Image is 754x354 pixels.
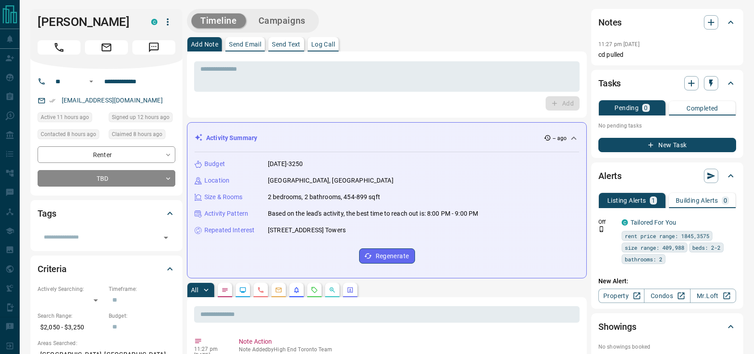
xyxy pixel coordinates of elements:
p: Listing Alerts [607,197,646,204]
svg: Push Notification Only [598,226,605,232]
span: Email [85,40,128,55]
p: 2 bedrooms, 2 bathrooms, 454-899 sqft [268,192,380,202]
div: Mon Aug 18 2025 [38,129,104,142]
p: Send Email [229,41,261,47]
svg: Agent Actions [347,286,354,294]
p: [STREET_ADDRESS] Towers [268,226,346,235]
p: 11:27 pm [DATE] [598,41,640,47]
h2: Notes [598,15,622,30]
p: 0 [724,197,727,204]
div: Criteria [38,258,175,280]
h2: Tags [38,206,56,221]
p: New Alert: [598,277,736,286]
svg: Email Verified [49,98,55,104]
p: Based on the lead's activity, the best time to reach out is: 8:00 PM - 9:00 PM [268,209,478,218]
a: Condos [644,289,690,303]
p: Note Added by High End Toronto Team [239,346,576,353]
div: Tags [38,203,175,224]
p: Completed [686,105,718,111]
span: Message [132,40,175,55]
span: beds: 2-2 [692,243,720,252]
p: Building Alerts [676,197,718,204]
div: Mon Aug 18 2025 [38,112,104,125]
p: [DATE]-3250 [268,159,303,169]
div: Mon Aug 18 2025 [109,129,175,142]
p: All [191,287,198,293]
span: Contacted 8 hours ago [41,130,96,139]
p: 0 [644,105,648,111]
h1: [PERSON_NAME] [38,15,138,29]
a: Mr.Loft [690,289,736,303]
div: Mon Aug 18 2025 [109,112,175,125]
div: Tasks [598,73,736,94]
div: Showings [598,316,736,337]
p: Note Action [239,337,576,346]
p: Activity Summary [206,133,257,143]
p: Location [204,176,229,185]
div: Notes [598,12,736,33]
h2: Tasks [598,76,621,90]
svg: Opportunities [329,286,336,294]
p: [GEOGRAPHIC_DATA], [GEOGRAPHIC_DATA] [268,176,394,185]
button: Campaigns [250,13,314,28]
span: rent price range: 1845,3575 [625,231,709,240]
a: [EMAIL_ADDRESS][DOMAIN_NAME] [62,97,163,104]
svg: Emails [275,286,282,294]
span: Claimed 8 hours ago [112,130,162,139]
button: Open [86,76,97,87]
p: Activity Pattern [204,209,248,218]
p: Size & Rooms [204,192,243,202]
p: cd pulled [598,50,736,60]
p: 1 [652,197,655,204]
a: Tailored For You [631,219,676,226]
svg: Notes [221,286,229,294]
p: Off [598,218,616,226]
div: Renter [38,146,175,163]
p: Areas Searched: [38,339,175,347]
span: size range: 409,988 [625,243,684,252]
p: Log Call [311,41,335,47]
svg: Calls [257,286,264,294]
div: Alerts [598,165,736,187]
svg: Listing Alerts [293,286,300,294]
h2: Criteria [38,262,67,276]
p: Timeframe: [109,285,175,293]
p: Actively Searching: [38,285,104,293]
div: condos.ca [622,219,628,226]
p: 11:27 pm [194,346,225,352]
button: Timeline [191,13,246,28]
p: No showings booked [598,343,736,351]
button: Regenerate [359,248,415,264]
span: Active 11 hours ago [41,113,89,122]
button: Open [160,231,172,244]
button: New Task [598,138,736,152]
p: Search Range: [38,312,104,320]
p: Budget [204,159,225,169]
span: bathrooms: 2 [625,255,662,264]
p: Repeated Interest [204,226,254,235]
p: No pending tasks [598,119,736,132]
h2: Alerts [598,169,622,183]
p: $2,050 - $3,250 [38,320,104,335]
div: condos.ca [151,19,157,25]
span: Signed up 12 hours ago [112,113,169,122]
p: -- ago [553,134,567,142]
svg: Requests [311,286,318,294]
div: TBD [38,170,175,187]
p: Pending [614,105,639,111]
p: Budget: [109,312,175,320]
p: Add Note [191,41,218,47]
a: Property [598,289,644,303]
p: Send Text [272,41,301,47]
h2: Showings [598,320,636,334]
svg: Lead Browsing Activity [239,286,246,294]
span: Call [38,40,80,55]
div: Activity Summary-- ago [195,130,579,146]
